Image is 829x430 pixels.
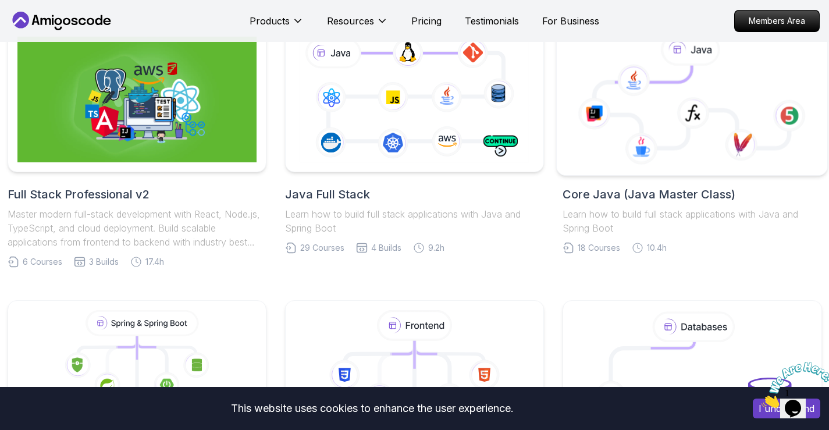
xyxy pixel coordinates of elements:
iframe: chat widget [757,357,829,413]
p: Learn how to build full stack applications with Java and Spring Boot [563,207,821,235]
p: Master modern full-stack development with React, Node.js, TypeScript, and cloud deployment. Build... [8,207,266,249]
h2: Full Stack Professional v2 [8,186,266,202]
p: Members Area [735,10,819,31]
span: 4 Builds [371,242,401,254]
span: 9.2h [428,242,444,254]
span: 10.4h [647,242,667,254]
a: Testimonials [465,14,519,28]
span: 1 [5,5,9,15]
span: 6 Courses [23,256,62,268]
a: Java Full StackLearn how to build full stack applications with Java and Spring Boot29 Courses4 Bu... [285,27,544,254]
h2: Core Java (Java Master Class) [563,186,821,202]
img: Chat attention grabber [5,5,77,51]
button: Accept cookies [753,399,820,418]
span: 29 Courses [300,242,344,254]
a: Core Java (Java Master Class)Learn how to build full stack applications with Java and Spring Boot... [563,27,821,254]
span: 3 Builds [89,256,119,268]
h2: Java Full Stack [285,186,544,202]
a: For Business [542,14,599,28]
img: Full Stack Professional v2 [17,37,257,162]
a: Pricing [411,14,442,28]
button: Products [250,14,304,37]
button: Resources [327,14,388,37]
span: 18 Courses [578,242,620,254]
p: Products [250,14,290,28]
a: Members Area [734,10,820,32]
span: 17.4h [145,256,164,268]
div: This website uses cookies to enhance the user experience. [9,396,735,421]
a: Full Stack Professional v2Full Stack Professional v2Master modern full-stack development with Rea... [8,27,266,268]
p: Resources [327,14,374,28]
p: Learn how to build full stack applications with Java and Spring Boot [285,207,544,235]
